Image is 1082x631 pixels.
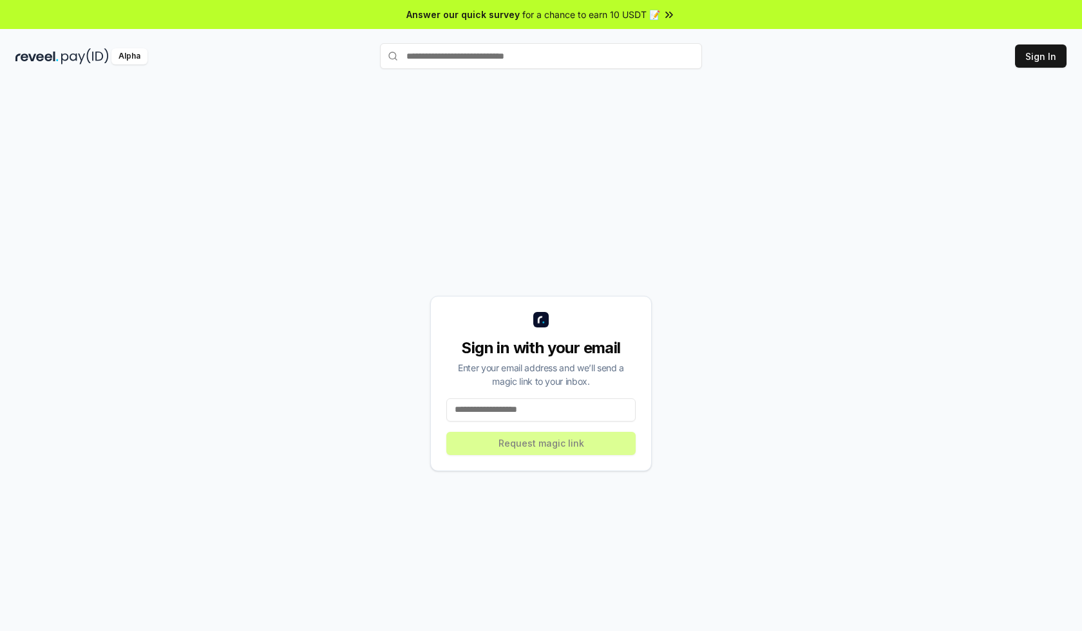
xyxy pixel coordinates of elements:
[533,312,549,327] img: logo_small
[446,338,636,358] div: Sign in with your email
[446,361,636,388] div: Enter your email address and we’ll send a magic link to your inbox.
[15,48,59,64] img: reveel_dark
[522,8,660,21] span: for a chance to earn 10 USDT 📝
[61,48,109,64] img: pay_id
[406,8,520,21] span: Answer our quick survey
[111,48,147,64] div: Alpha
[1015,44,1067,68] button: Sign In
